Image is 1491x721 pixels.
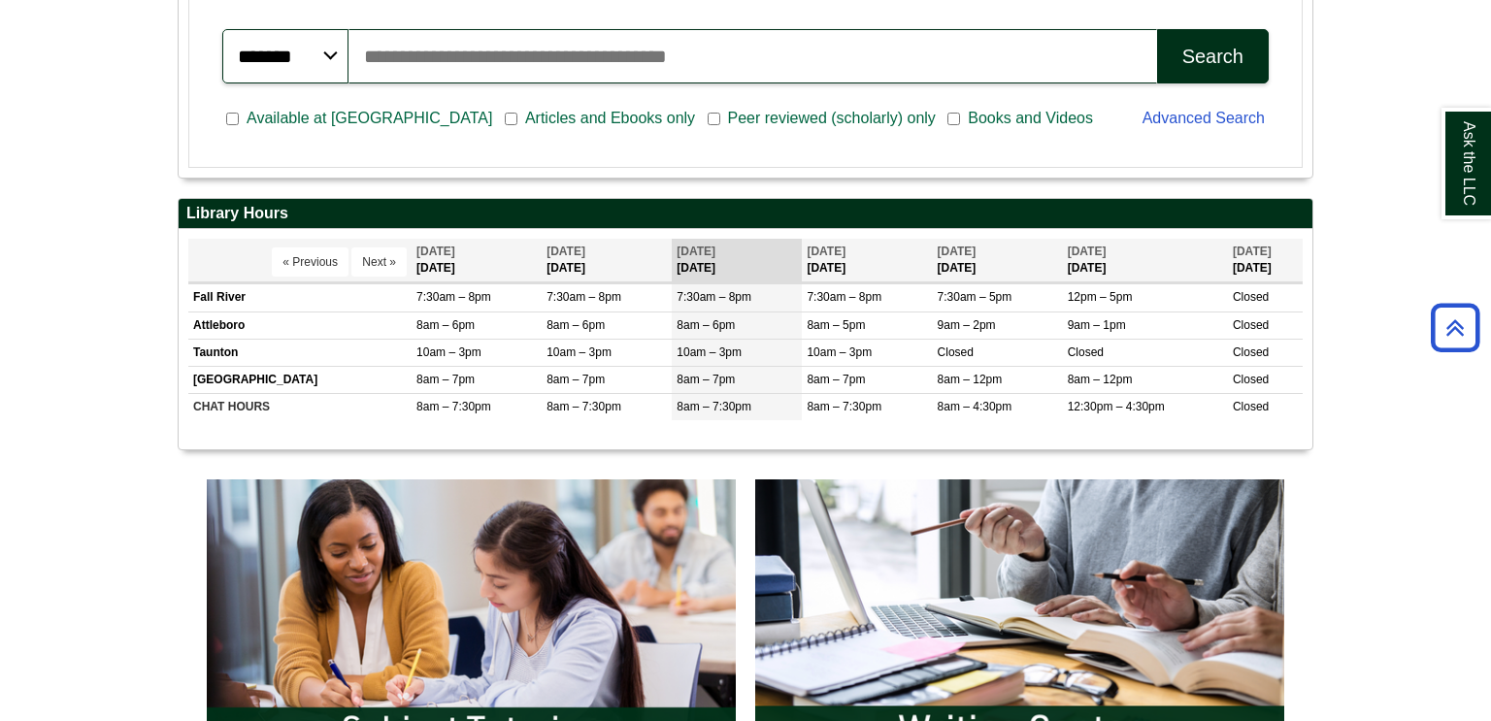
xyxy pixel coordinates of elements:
span: 8am – 7:30pm [677,400,751,413]
th: [DATE] [802,239,932,282]
td: Fall River [188,284,412,311]
td: Taunton [188,339,412,366]
span: [DATE] [1068,245,1107,258]
span: 8am – 7pm [547,373,605,386]
td: CHAT HOURS [188,394,412,421]
span: 8am – 7pm [807,373,865,386]
th: [DATE] [412,239,542,282]
span: 8am – 7:30pm [807,400,881,413]
span: 9am – 2pm [938,318,996,332]
a: Advanced Search [1143,110,1265,126]
input: Books and Videos [947,111,960,128]
span: 7:30am – 8pm [416,290,491,304]
span: [DATE] [938,245,977,258]
span: Closed [1233,345,1269,359]
span: Peer reviewed (scholarly) only [720,107,944,130]
button: Search [1157,29,1269,83]
input: Peer reviewed (scholarly) only [708,111,720,128]
span: 7:30am – 5pm [938,290,1012,304]
span: [DATE] [416,245,455,258]
span: Books and Videos [960,107,1101,130]
span: 8am – 5pm [807,318,865,332]
span: Articles and Ebooks only [517,107,703,130]
span: [DATE] [547,245,585,258]
span: Available at [GEOGRAPHIC_DATA] [239,107,500,130]
span: 12pm – 5pm [1068,290,1133,304]
div: Search [1182,46,1243,68]
span: Closed [1233,318,1269,332]
span: Closed [1233,290,1269,304]
span: Closed [1233,373,1269,386]
span: [DATE] [807,245,845,258]
span: 7:30am – 8pm [677,290,751,304]
th: [DATE] [672,239,802,282]
span: 8am – 6pm [547,318,605,332]
button: Next » [351,247,407,277]
input: Articles and Ebooks only [505,111,517,128]
th: [DATE] [542,239,672,282]
a: Back to Top [1424,314,1486,341]
span: 8am – 7pm [416,373,475,386]
span: 10am – 3pm [807,345,872,359]
span: 8am – 4:30pm [938,400,1012,413]
span: 7:30am – 8pm [547,290,621,304]
span: 8am – 12pm [938,373,1003,386]
span: 7:30am – 8pm [807,290,881,304]
span: 10am – 3pm [416,345,481,359]
span: 8am – 7pm [677,373,735,386]
th: [DATE] [1228,239,1303,282]
span: 8am – 7:30pm [416,400,491,413]
span: Closed [1233,400,1269,413]
span: 10am – 3pm [677,345,742,359]
span: [DATE] [677,245,715,258]
span: [DATE] [1233,245,1272,258]
span: Closed [1068,345,1104,359]
span: 8am – 7:30pm [547,400,621,413]
span: 8am – 6pm [677,318,735,332]
th: [DATE] [1063,239,1228,282]
span: 8am – 6pm [416,318,475,332]
td: [GEOGRAPHIC_DATA] [188,366,412,393]
th: [DATE] [933,239,1063,282]
span: 12:30pm – 4:30pm [1068,400,1165,413]
button: « Previous [272,247,348,277]
h2: Library Hours [179,199,1312,229]
td: Attleboro [188,311,412,339]
span: Closed [938,345,974,359]
span: 9am – 1pm [1068,318,1126,332]
span: 10am – 3pm [547,345,612,359]
span: 8am – 12pm [1068,373,1133,386]
input: Available at [GEOGRAPHIC_DATA] [226,111,239,128]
